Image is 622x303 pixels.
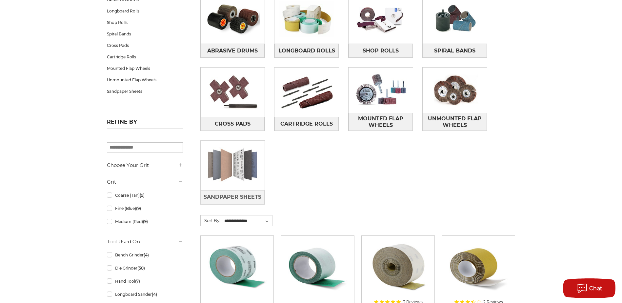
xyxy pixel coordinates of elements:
[274,44,339,58] a: Longboard Rolls
[201,70,265,115] img: Cross Pads
[447,240,510,293] img: Black Hawk 400 Grit Gold PSA Sandpaper Roll, 2 3/4" wide, for final touches on surfaces.
[563,278,615,298] button: Chat
[107,17,183,28] a: Shop Rolls
[107,119,183,129] h5: Refine by
[201,143,265,188] img: Sandpaper Sheets
[144,253,149,257] span: (4)
[107,51,183,63] a: Cartridge Rolls
[107,203,183,214] a: Fine (Blue)
[286,240,349,293] img: Premium Green Film Sandpaper Roll with PSA for professional-grade sanding, 2 3/4" x 20 yards.
[201,190,265,204] a: Sandpaper Sheets
[366,240,430,293] img: Empire Abrasives 80 grit coarse gold sandpaper roll, 2 3/4" by 20 yards, unrolled end for quick i...
[201,117,265,131] a: Cross Pads
[201,215,220,225] label: Sort By:
[201,44,265,58] a: Abrasive Drums
[152,292,157,297] span: (4)
[589,285,603,292] span: Chat
[363,45,399,56] span: Shop Rolls
[204,192,261,203] span: Sandpaper Sheets
[140,193,145,198] span: (9)
[423,44,487,58] a: Spiral Bands
[205,240,269,293] img: Green Film Longboard Sandpaper Roll ideal for automotive sanding and bodywork preparation.
[107,40,183,51] a: Cross Pads
[349,68,413,113] img: Mounted Flap Wheels
[280,118,333,130] span: Cartridge Rolls
[135,279,140,284] span: (7)
[107,275,183,287] a: Hand Tool
[107,216,183,227] a: Medium (Red)
[137,266,145,271] span: (50)
[349,113,413,131] a: Mounted Flap Wheels
[274,117,339,131] a: Cartridge Rolls
[107,161,183,169] h5: Choose Your Grit
[107,5,183,17] a: Longboard Rolls
[107,190,183,201] a: Coarse (Tan)
[107,28,183,40] a: Spiral Bands
[274,70,339,115] img: Cartridge Rolls
[223,216,272,226] select: Sort By:
[278,45,335,56] span: Longboard Rolls
[143,219,148,224] span: (9)
[136,206,141,211] span: (9)
[434,45,475,56] span: Spiral Bands
[423,68,487,113] img: Unmounted Flap Wheels
[107,63,183,74] a: Mounted Flap Wheels
[423,113,487,131] a: Unmounted Flap Wheels
[207,45,258,56] span: Abrasive Drums
[107,262,183,274] a: Die Grinder
[107,86,183,97] a: Sandpaper Sheets
[107,74,183,86] a: Unmounted Flap Wheels
[107,289,183,300] a: Longboard Sander
[215,118,251,130] span: Cross Pads
[107,178,183,186] h5: Grit
[349,44,413,58] a: Shop Rolls
[107,238,183,246] h5: Tool Used On
[107,249,183,261] a: Bench Grinder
